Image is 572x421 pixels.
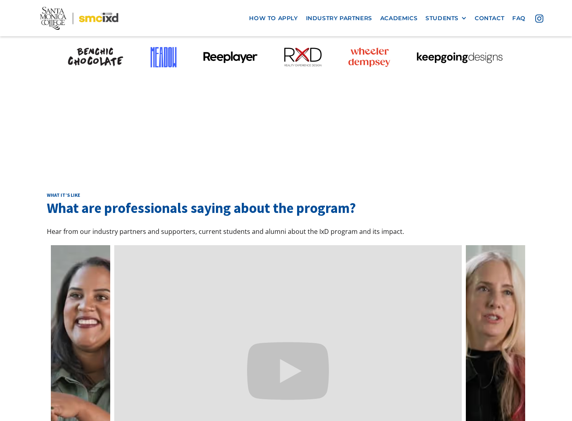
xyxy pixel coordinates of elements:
[425,15,459,22] div: STUDENTS
[535,15,543,23] img: icon - instagram
[245,11,302,26] a: how to apply
[425,15,467,22] div: STUDENTS
[47,192,525,198] h2: What it’s like
[47,226,525,237] p: Hear from our industry partners and supporters, current students and alumni about the IxD program...
[302,11,376,26] a: industry partners
[47,198,525,218] h3: What are professionals saying about the program?
[471,11,508,26] a: contact
[40,7,118,30] img: Santa Monica College - SMC IxD logo
[376,11,421,26] a: Academics
[508,11,530,26] a: faq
